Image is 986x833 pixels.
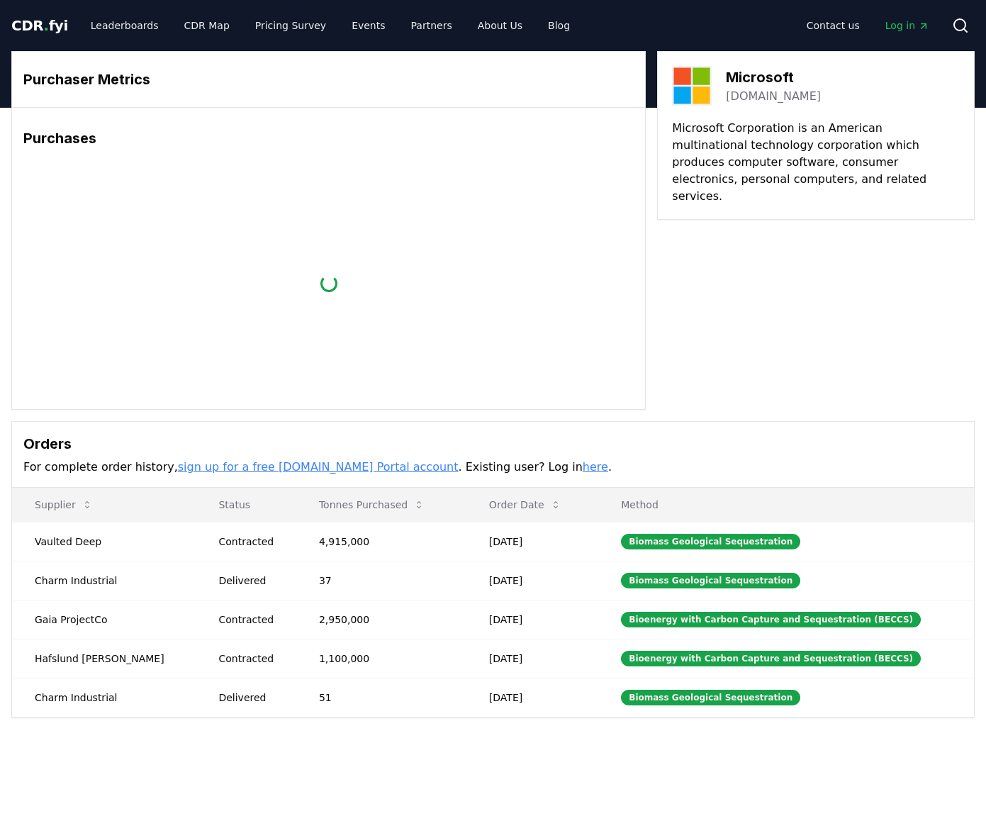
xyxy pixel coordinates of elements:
[726,88,821,105] a: [DOMAIN_NAME]
[400,13,464,38] a: Partners
[621,651,921,666] div: Bioenergy with Carbon Capture and Sequestration (BECCS)
[466,522,598,561] td: [DATE]
[44,17,49,34] span: .
[583,460,608,474] a: here
[795,13,871,38] a: Contact us
[885,18,929,33] span: Log in
[672,66,712,106] img: Microsoft-logo
[11,16,68,35] a: CDR.fyi
[12,600,196,639] td: Gaia ProjectCo
[23,459,963,476] p: For complete order history, . Existing user? Log in .
[466,561,598,600] td: [DATE]
[296,522,466,561] td: 4,915,000
[11,17,68,34] span: CDR fyi
[296,561,466,600] td: 37
[79,13,170,38] a: Leaderboards
[621,690,800,705] div: Biomass Geological Sequestration
[173,13,241,38] a: CDR Map
[178,460,459,474] a: sign up for a free [DOMAIN_NAME] Portal account
[340,13,396,38] a: Events
[672,120,960,205] p: Microsoft Corporation is an American multinational technology corporation which produces computer...
[610,498,963,512] p: Method
[12,639,196,678] td: Hafslund [PERSON_NAME]
[23,69,634,90] h3: Purchaser Metrics
[244,13,337,38] a: Pricing Survey
[317,272,341,296] div: loading
[296,600,466,639] td: 2,950,000
[12,561,196,600] td: Charm Industrial
[218,652,284,666] div: Contracted
[466,600,598,639] td: [DATE]
[23,491,104,519] button: Supplier
[466,13,534,38] a: About Us
[466,639,598,678] td: [DATE]
[621,534,800,549] div: Biomass Geological Sequestration
[23,433,963,454] h3: Orders
[874,13,941,38] a: Log in
[12,522,196,561] td: Vaulted Deep
[537,13,581,38] a: Blog
[23,128,634,149] h3: Purchases
[308,491,436,519] button: Tonnes Purchased
[12,678,196,717] td: Charm Industrial
[218,613,284,627] div: Contracted
[296,678,466,717] td: 51
[218,691,284,705] div: Delivered
[218,574,284,588] div: Delivered
[621,612,921,627] div: Bioenergy with Carbon Capture and Sequestration (BECCS)
[466,678,598,717] td: [DATE]
[218,535,284,549] div: Contracted
[296,639,466,678] td: 1,100,000
[207,498,284,512] p: Status
[478,491,573,519] button: Order Date
[795,13,941,38] nav: Main
[726,67,821,88] h3: Microsoft
[79,13,581,38] nav: Main
[621,573,800,588] div: Biomass Geological Sequestration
